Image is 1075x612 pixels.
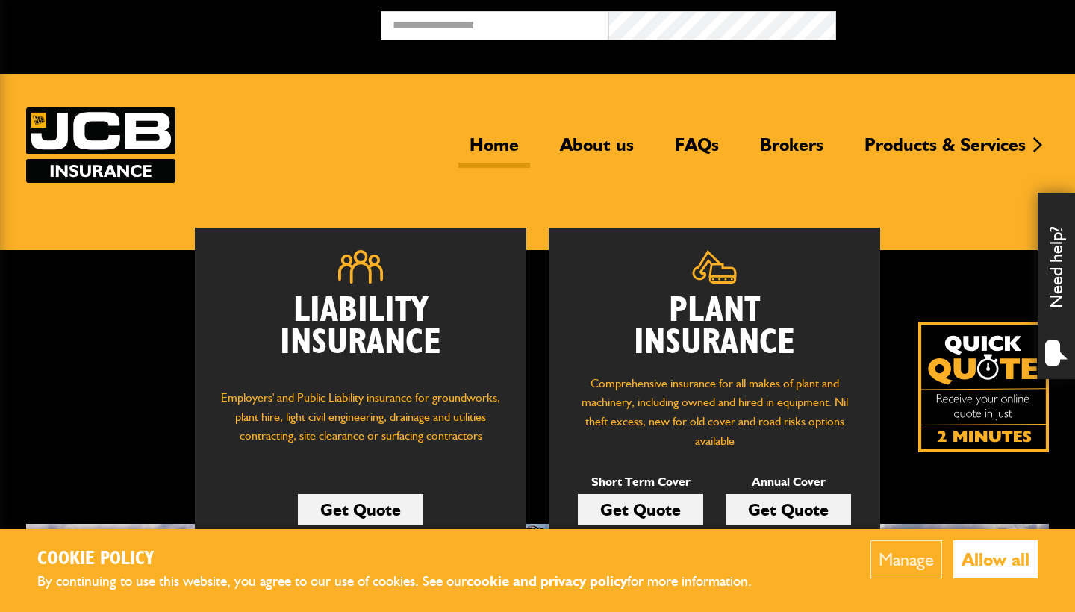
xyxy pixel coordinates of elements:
[549,134,645,168] a: About us
[726,472,851,492] p: Annual Cover
[26,107,175,183] a: JCB Insurance Services
[26,107,175,183] img: JCB Insurance Services logo
[749,134,835,168] a: Brokers
[953,540,1038,578] button: Allow all
[571,295,858,359] h2: Plant Insurance
[1038,193,1075,379] div: Need help?
[571,374,858,450] p: Comprehensive insurance for all makes of plant and machinery, including owned and hired in equipm...
[298,494,423,525] a: Get Quote
[726,494,851,525] a: Get Quote
[578,472,703,492] p: Short Term Cover
[37,548,776,571] h2: Cookie Policy
[578,494,703,525] a: Get Quote
[458,134,530,168] a: Home
[918,322,1049,452] img: Quick Quote
[467,572,627,590] a: cookie and privacy policy
[853,134,1037,168] a: Products & Services
[836,11,1064,34] button: Broker Login
[217,388,504,460] p: Employers' and Public Liability insurance for groundworks, plant hire, light civil engineering, d...
[217,295,504,374] h2: Liability Insurance
[870,540,942,578] button: Manage
[37,570,776,593] p: By continuing to use this website, you agree to our use of cookies. See our for more information.
[918,322,1049,452] a: Get your insurance quote isn just 2-minutes
[664,134,730,168] a: FAQs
